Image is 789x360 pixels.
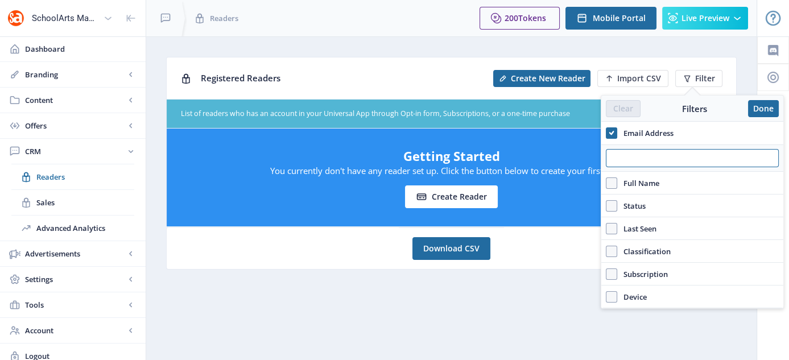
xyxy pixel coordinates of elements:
span: CRM [25,146,125,157]
span: Advanced Analytics [36,222,134,234]
button: Live Preview [662,7,748,30]
button: Create reader [405,185,498,208]
span: Full Name [617,176,659,190]
button: Import CSV [597,70,668,87]
span: Live Preview [681,14,729,23]
a: Advanced Analytics [11,216,134,241]
span: Settings [25,274,125,285]
span: Status [617,199,646,213]
span: Tools [25,299,125,311]
span: Filter [695,74,715,83]
span: Tokens [518,13,546,23]
app-collection-view: Registered Readers [166,57,737,227]
p: You currently don't have any reader set up. Click the button below to create your first reader. [178,165,725,176]
button: Filter [675,70,722,87]
button: Create New Reader [493,70,590,87]
span: Create New Reader [511,74,585,83]
span: Registered Readers [201,72,280,84]
div: SchoolArts Magazine [32,6,99,31]
span: Email Address [617,126,674,140]
a: New page [486,70,590,87]
span: Content [25,94,125,106]
button: Done [748,100,779,117]
span: Subscription [617,267,668,281]
a: New page [590,70,668,87]
img: properties.app_icon.png [7,9,25,27]
span: Offers [25,120,125,131]
span: Last Seen [617,222,656,235]
div: Filters [641,103,748,114]
span: Classification [617,245,671,258]
span: Sales [36,197,134,208]
button: Clear [606,100,641,117]
button: Mobile Portal [565,7,656,30]
span: Readers [36,171,134,183]
a: Readers [11,164,134,189]
span: Account [25,325,125,336]
span: Device [617,290,647,304]
h5: Getting Started [178,147,725,165]
button: 200Tokens [480,7,560,30]
span: Dashboard [25,43,137,55]
span: Readers [210,13,238,24]
span: Advertisements [25,248,125,259]
span: Import CSV [617,74,661,83]
div: List of readers who has an account in your Universal App through Opt-in form, Subscriptions, or a... [181,109,654,119]
span: Branding [25,69,125,80]
a: Sales [11,190,134,215]
span: Mobile Portal [593,14,646,23]
a: Download CSV [412,237,490,260]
